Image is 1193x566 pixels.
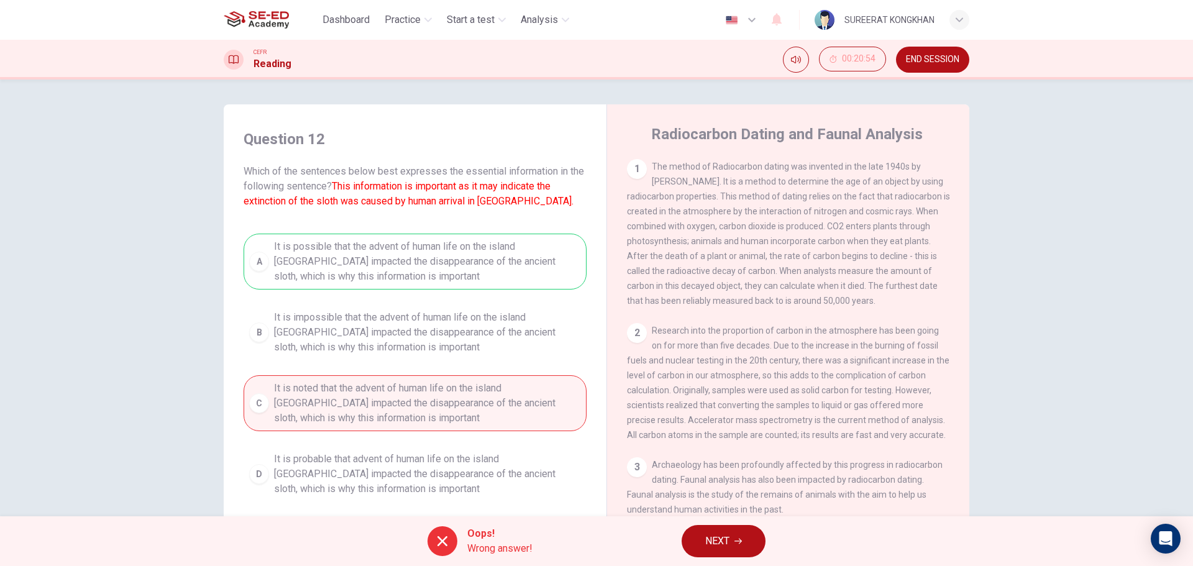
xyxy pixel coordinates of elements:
[627,326,949,440] span: Research into the proportion of carbon in the atmosphere has been going on for more than five dec...
[627,460,943,514] span: Archaeology has been profoundly affected by this progress in radiocarbon dating. Faunal analysis ...
[906,55,959,65] span: END SESSION
[627,323,647,343] div: 2
[896,47,969,73] button: END SESSION
[254,48,267,57] span: CEFR
[651,124,923,144] h4: Radiocarbon Dating and Faunal Analysis
[627,162,950,306] span: The method of Radiocarbon dating was invented in the late 1940s by [PERSON_NAME]. It is a method ...
[224,7,318,32] a: SE-ED Academy logo
[844,12,935,27] div: SUREERAT KONGKHAN
[254,57,291,71] h1: Reading
[516,9,574,31] button: Analysis
[819,47,886,71] button: 00:20:54
[244,180,574,207] font: This information is important as it may indicate the extinction of the sloth was caused by human ...
[815,10,834,30] img: Profile picture
[842,54,875,64] span: 00:20:54
[224,7,289,32] img: SE-ED Academy logo
[724,16,739,25] img: en
[819,47,886,73] div: Hide
[447,12,495,27] span: Start a test
[627,457,647,477] div: 3
[380,9,437,31] button: Practice
[244,164,587,209] span: Which of the sentences below best expresses the essential information in the following sentence?
[467,526,533,541] span: Oops!
[385,12,421,27] span: Practice
[467,541,533,556] span: Wrong answer!
[627,159,647,179] div: 1
[322,12,370,27] span: Dashboard
[682,525,766,557] button: NEXT
[705,532,729,550] span: NEXT
[244,129,587,149] h4: Question 12
[521,12,558,27] span: Analysis
[1151,524,1181,554] div: Open Intercom Messenger
[442,9,511,31] button: Start a test
[783,47,809,73] div: Mute
[318,9,375,31] button: Dashboard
